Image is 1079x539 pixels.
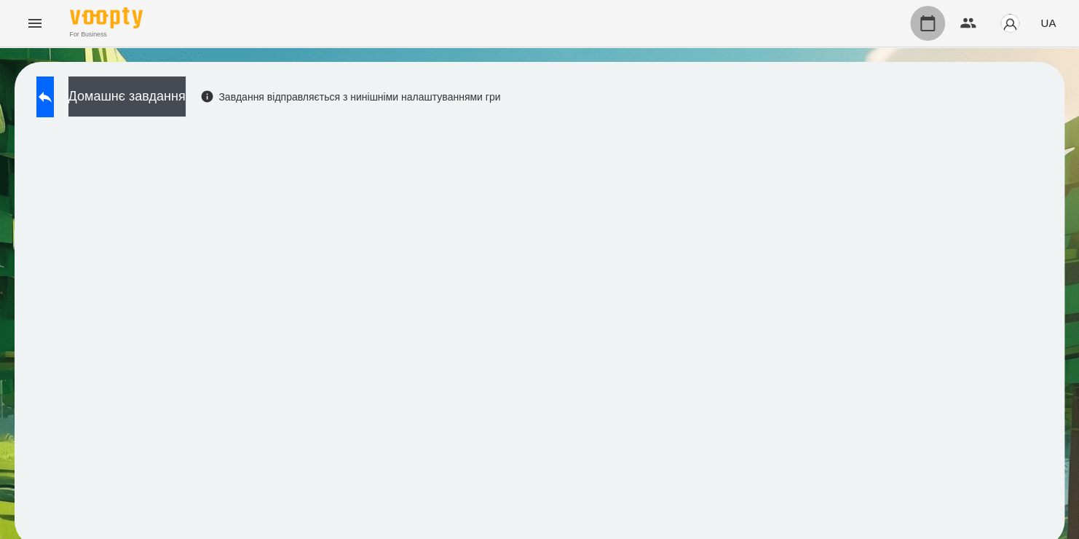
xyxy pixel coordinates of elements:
button: Домашнє завдання [68,76,186,117]
span: UA [1040,15,1056,31]
img: avatar_s.png [1000,13,1020,34]
button: Menu [17,6,52,41]
span: For Business [70,30,143,39]
img: Voopty Logo [70,7,143,28]
button: UA [1035,9,1062,36]
div: Завдання відправляється з нинішніми налаштуваннями гри [200,90,501,104]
